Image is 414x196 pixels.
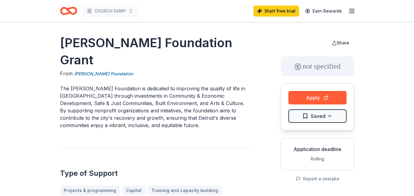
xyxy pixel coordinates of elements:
[94,7,126,15] span: CHURCH RAMP
[148,186,222,195] a: Training and capacity building
[281,56,354,76] div: not specified
[60,34,251,69] h1: [PERSON_NAME] Foundation Grant
[60,85,251,129] p: The [PERSON_NAME] Foundation is dedicated to improving the quality of life in [GEOGRAPHIC_DATA] t...
[286,145,349,153] div: Application deadline
[296,175,339,183] button: Report a mistake
[122,186,145,195] a: Capital
[337,40,349,45] span: Share
[311,112,325,120] span: Saved
[327,37,354,49] button: Share
[253,6,299,17] a: Start free trial
[60,168,251,178] h2: Type of Support
[60,186,120,195] a: Projects & programming
[74,70,133,77] a: [PERSON_NAME] Foundation
[82,5,138,17] button: CHURCH RAMP
[302,6,346,17] a: Earn Rewards
[288,109,347,123] button: Saved
[60,4,77,18] a: Home
[286,155,349,163] div: Rolling
[60,70,251,77] div: From
[288,91,347,104] button: Apply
